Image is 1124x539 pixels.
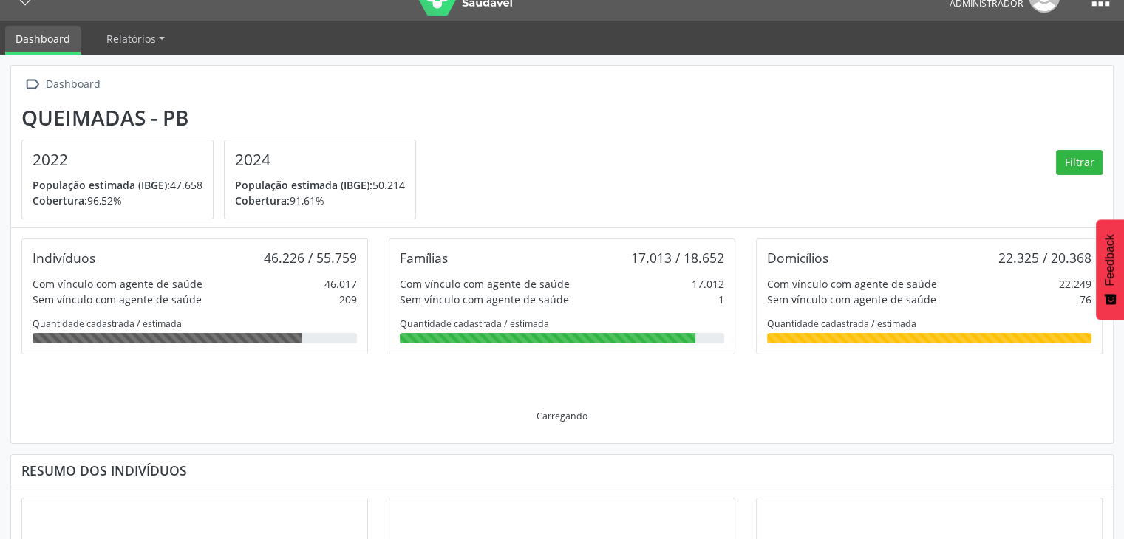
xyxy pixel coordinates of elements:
div: 17.012 [692,276,724,292]
div: Sem vínculo com agente de saúde [767,292,936,307]
span: Cobertura: [235,193,290,207]
div: Domicílios [767,250,828,266]
div: 209 [339,292,357,307]
div: Quantidade cadastrada / estimada [767,317,1091,330]
div: Com vínculo com agente de saúde [33,276,202,292]
span: População estimada (IBGE): [235,178,372,192]
div: Dashboard [43,74,103,95]
div: 22.325 / 20.368 [998,250,1091,266]
div: Resumo dos indivíduos [21,462,1103,478]
div: 17.013 / 18.652 [631,250,724,266]
span: Cobertura: [33,193,87,207]
p: 91,61% [235,193,405,208]
div: 22.249 [1059,276,1091,292]
div: Indivíduos [33,250,95,266]
div: Sem vínculo com agente de saúde [400,292,569,307]
div: Com vínculo com agente de saúde [767,276,937,292]
a: Relatórios [96,26,175,52]
div: Sem vínculo com agente de saúde [33,292,202,307]
div: Carregando [537,410,587,422]
div: Queimadas - PB [21,106,426,130]
div: Quantidade cadastrada / estimada [33,317,357,330]
span: Relatórios [106,32,156,46]
span: População estimada (IBGE): [33,178,170,192]
i:  [21,74,43,95]
h4: 2022 [33,151,202,169]
span: Feedback [1103,234,1117,286]
div: 46.226 / 55.759 [264,250,357,266]
button: Filtrar [1056,150,1103,175]
a:  Dashboard [21,74,103,95]
div: 1 [718,292,724,307]
div: Famílias [400,250,448,266]
div: Com vínculo com agente de saúde [400,276,570,292]
div: 76 [1080,292,1091,307]
div: Quantidade cadastrada / estimada [400,317,724,330]
a: Dashboard [5,26,81,55]
button: Feedback - Mostrar pesquisa [1096,219,1124,320]
h4: 2024 [235,151,405,169]
p: 47.658 [33,177,202,193]
div: 46.017 [324,276,357,292]
p: 96,52% [33,193,202,208]
p: 50.214 [235,177,405,193]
